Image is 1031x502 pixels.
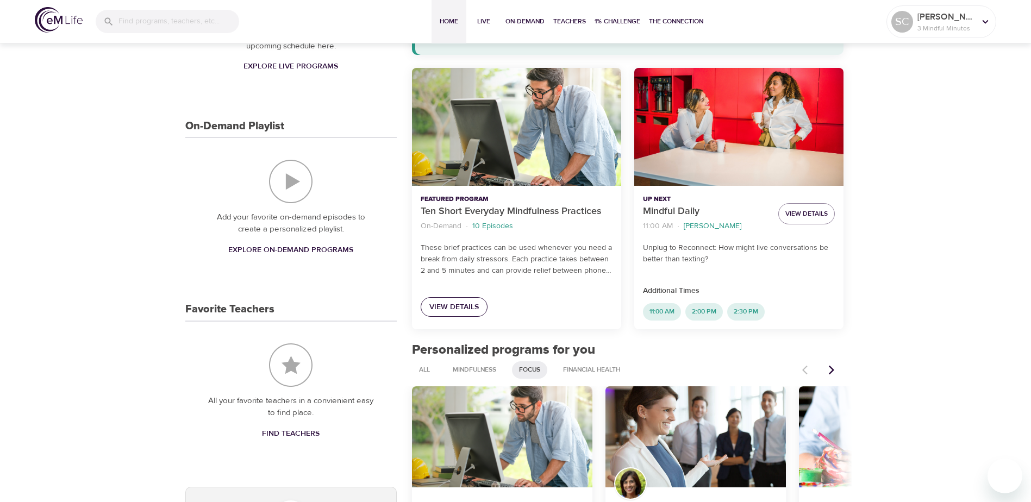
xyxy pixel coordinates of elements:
[684,221,741,232] p: [PERSON_NAME]
[446,365,503,374] span: Mindfulness
[412,342,844,358] h2: Personalized programs for you
[185,303,274,316] h3: Favorite Teachers
[643,219,770,234] nav: breadcrumb
[643,307,681,316] span: 11:00 AM
[412,386,592,488] button: Ten Short Everyday Mindfulness Practices
[224,240,358,260] a: Explore On-Demand Programs
[685,307,723,316] span: 2:00 PM
[412,68,621,186] button: Ten Short Everyday Mindfulness Practices
[643,194,770,204] p: Up Next
[466,219,468,234] li: ·
[239,57,342,77] a: Explore Live Programs
[917,10,975,23] p: [PERSON_NAME] Q
[421,194,613,204] p: Featured Program
[785,208,828,219] span: View Details
[643,204,770,219] p: Mindful Daily
[820,358,843,382] button: Next items
[643,303,681,321] div: 11:00 AM
[228,243,353,257] span: Explore On-Demand Programs
[446,361,503,379] div: Mindfulness
[35,7,83,33] img: logo
[727,303,765,321] div: 2:30 PM
[891,11,913,33] div: SC
[258,424,324,444] a: Find Teachers
[677,219,679,234] li: ·
[207,211,375,236] p: Add your favorite on-demand episodes to create a personalized playlist.
[118,10,239,33] input: Find programs, teachers, etc...
[436,16,462,27] span: Home
[412,361,437,379] div: All
[429,300,479,314] span: View Details
[243,60,338,73] span: Explore Live Programs
[269,160,313,203] img: On-Demand Playlist
[605,386,786,488] button: Bringing Calm and Focus to Overwhelming Situations
[778,203,835,224] button: View Details
[421,204,613,219] p: Ten Short Everyday Mindfulness Practices
[595,16,640,27] span: 1% Challenge
[643,242,835,265] p: Unplug to Reconnect: How might live conversations be better than texting?
[472,221,513,232] p: 10 Episodes
[185,120,284,133] h3: On-Demand Playlist
[799,386,979,488] button: 7 Days of Cooking up Creativity
[207,395,375,419] p: All your favorite teachers in a convienient easy to find place.
[553,16,586,27] span: Teachers
[421,242,613,277] p: These brief practices can be used whenever you need a break from daily stressors. Each practice t...
[649,16,703,27] span: The Connection
[421,219,613,234] nav: breadcrumb
[643,285,835,297] p: Additional Times
[413,365,436,374] span: All
[685,303,723,321] div: 2:00 PM
[556,361,627,379] div: Financial Health
[421,221,461,232] p: On-Demand
[513,365,547,374] span: Focus
[262,427,320,441] span: Find Teachers
[727,307,765,316] span: 2:30 PM
[505,16,545,27] span: On-Demand
[917,23,975,33] p: 3 Mindful Minutes
[471,16,497,27] span: Live
[634,68,843,186] button: Mindful Daily
[421,297,488,317] a: View Details
[269,343,313,387] img: Favorite Teachers
[643,221,673,232] p: 11:00 AM
[557,365,627,374] span: Financial Health
[512,361,547,379] div: Focus
[988,459,1022,493] iframe: Button to launch messaging window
